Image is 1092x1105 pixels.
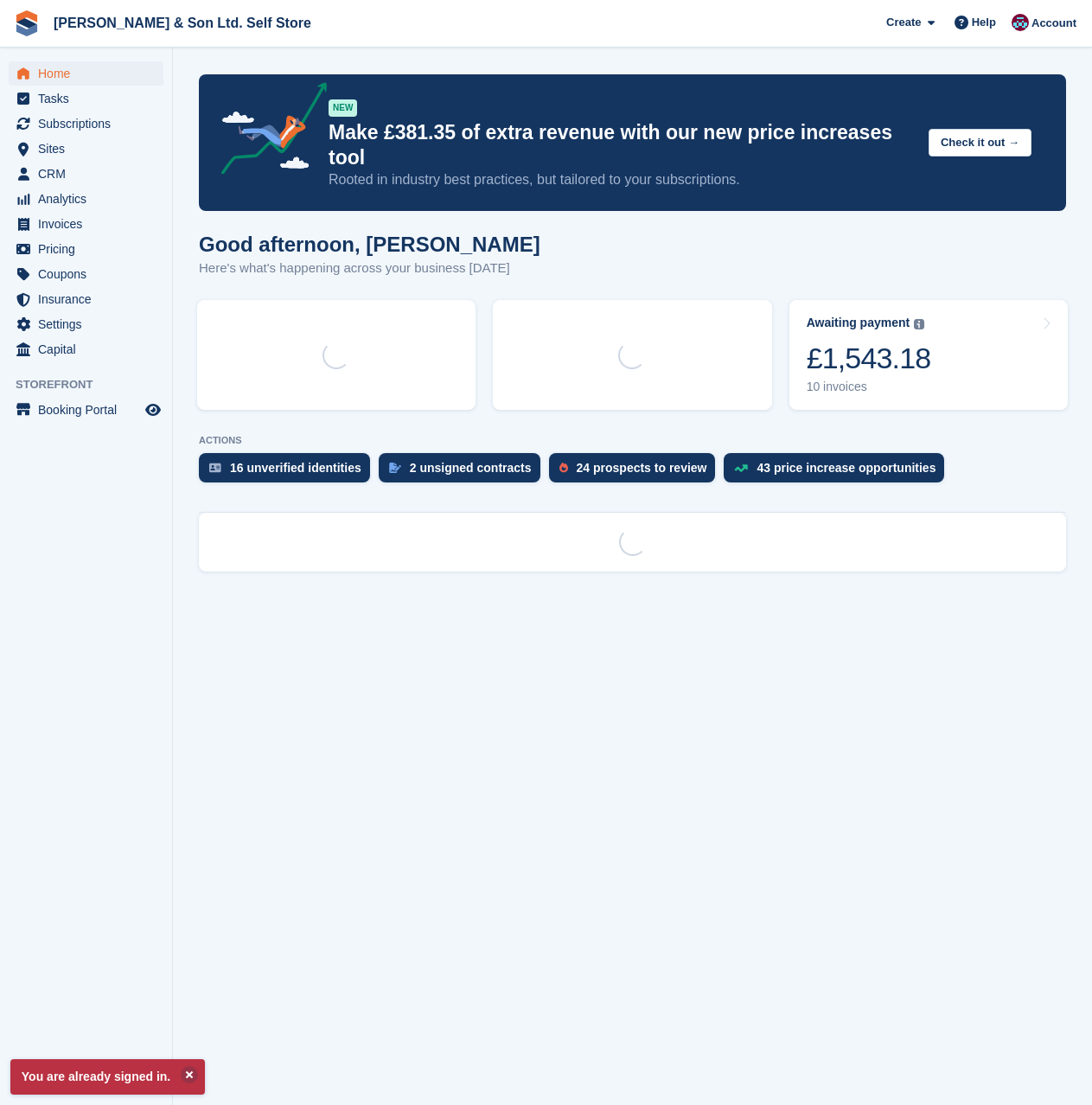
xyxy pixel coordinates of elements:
[209,463,221,473] img: verify_identity-adf6edd0f0f0b5bbfe63781bf79b02c33cf7c696d77639b501bdc392416b5a36.svg
[886,14,921,31] span: Create
[9,287,163,311] a: menu
[16,376,172,393] span: Storefront
[807,380,931,394] div: 10 invoices
[38,237,142,261] span: Pricing
[199,259,540,278] p: Here's what's happening across your business [DATE]
[230,461,361,475] div: 16 unverified identities
[807,341,931,376] div: £1,543.18
[9,137,163,161] a: menu
[38,187,142,211] span: Analytics
[143,399,163,420] a: Preview store
[734,464,748,472] img: price_increase_opportunities-93ffe204e8149a01c8c9dc8f82e8f89637d9d84a8eef4429ea346261dce0b2c0.svg
[9,187,163,211] a: menu
[38,287,142,311] span: Insurance
[14,10,40,36] img: stora-icon-8386f47178a22dfd0bd8f6a31ec36ba5ce8667c1dd55bd0f319d3a0aa187defe.svg
[9,112,163,136] a: menu
[1031,15,1076,32] span: Account
[807,316,910,330] div: Awaiting payment
[1012,14,1029,31] img: Ben Tripp
[410,461,532,475] div: 2 unsigned contracts
[9,237,163,261] a: menu
[329,99,357,117] div: NEW
[38,86,142,111] span: Tasks
[199,233,540,256] h1: Good afternoon, [PERSON_NAME]
[929,129,1031,157] button: Check it out →
[9,162,163,186] a: menu
[329,170,915,189] p: Rooted in industry best practices, but tailored to your subscriptions.
[38,312,142,336] span: Settings
[9,312,163,336] a: menu
[789,300,1068,410] a: Awaiting payment £1,543.18 10 invoices
[38,61,142,86] span: Home
[329,120,915,170] p: Make £381.35 of extra revenue with our new price increases tool
[9,398,163,422] a: menu
[38,112,142,136] span: Subscriptions
[9,212,163,236] a: menu
[207,82,328,181] img: price-adjustments-announcement-icon-8257ccfd72463d97f412b2fc003d46551f7dbcb40ab6d574587a9cd5c0d94...
[199,435,1066,446] p: ACTIONS
[9,262,163,286] a: menu
[9,86,163,111] a: menu
[47,9,318,37] a: [PERSON_NAME] & Son Ltd. Self Store
[38,162,142,186] span: CRM
[972,14,996,31] span: Help
[38,262,142,286] span: Coupons
[757,461,936,475] div: 43 price increase opportunities
[9,337,163,361] a: menu
[559,463,568,473] img: prospect-51fa495bee0391a8d652442698ab0144808aea92771e9ea1ae160a38d050c398.svg
[199,453,379,491] a: 16 unverified identities
[724,453,953,491] a: 43 price increase opportunities
[38,398,142,422] span: Booking Portal
[38,137,142,161] span: Sites
[38,212,142,236] span: Invoices
[577,461,707,475] div: 24 prospects to review
[9,61,163,86] a: menu
[914,319,924,329] img: icon-info-grey-7440780725fd019a000dd9b08b2336e03edf1995a4989e88bcd33f0948082b44.svg
[379,453,549,491] a: 2 unsigned contracts
[549,453,725,491] a: 24 prospects to review
[38,337,142,361] span: Capital
[389,463,401,473] img: contract_signature_icon-13c848040528278c33f63329250d36e43548de30e8caae1d1a13099fd9432cc5.svg
[10,1059,205,1095] p: You are already signed in.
